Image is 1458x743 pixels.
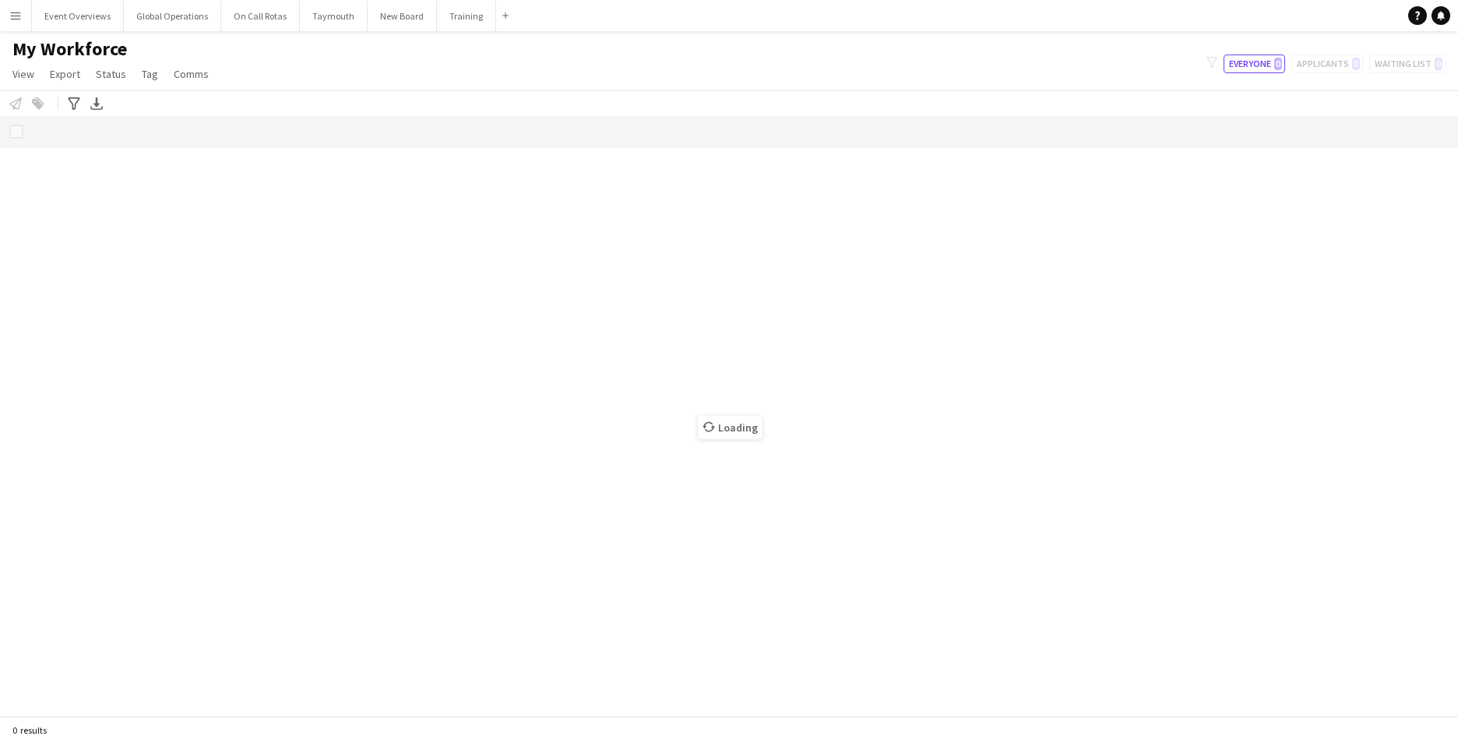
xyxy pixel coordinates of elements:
[12,37,127,61] span: My Workforce
[300,1,368,31] button: Taymouth
[698,416,762,439] span: Loading
[87,94,106,113] app-action-btn: Export XLSX
[142,67,158,81] span: Tag
[136,64,164,84] a: Tag
[12,67,34,81] span: View
[96,67,126,81] span: Status
[44,64,86,84] a: Export
[1224,55,1285,73] button: Everyone0
[1274,58,1282,70] span: 0
[124,1,221,31] button: Global Operations
[221,1,300,31] button: On Call Rotas
[90,64,132,84] a: Status
[167,64,215,84] a: Comms
[32,1,124,31] button: Event Overviews
[368,1,437,31] button: New Board
[50,67,80,81] span: Export
[437,1,496,31] button: Training
[65,94,83,113] app-action-btn: Advanced filters
[174,67,209,81] span: Comms
[6,64,40,84] a: View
